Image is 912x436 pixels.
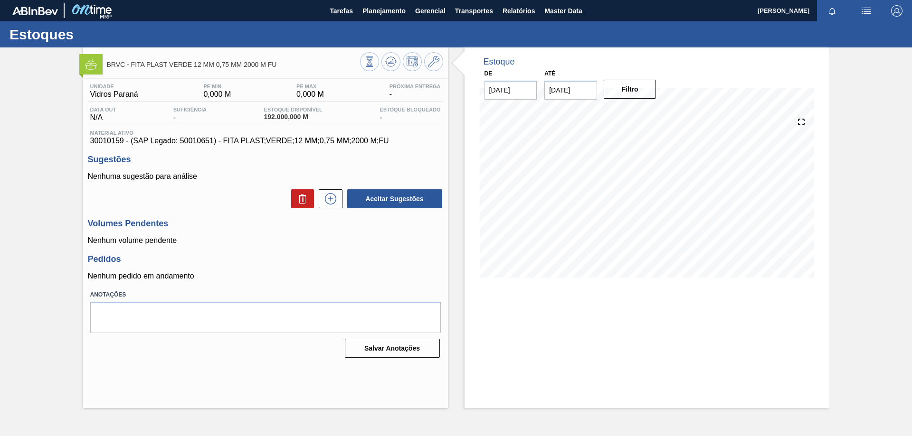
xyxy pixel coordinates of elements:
button: Programar Estoque [403,52,422,71]
span: Tarefas [330,5,353,17]
span: 30010159 - (SAP Legado: 50010651) - FITA PLAST;VERDE;12 MM;0,75 MM;2000 M;FU [90,137,441,145]
span: 0,000 M [296,90,324,99]
span: Data out [90,107,116,112]
label: De [484,70,493,77]
button: Visão Geral dos Estoques [360,52,379,71]
span: Gerencial [415,5,446,17]
div: N/A [88,107,119,122]
span: Estoque Disponível [264,107,323,112]
div: Nova sugestão [314,189,342,208]
input: dd/mm/yyyy [544,81,597,100]
div: - [387,83,443,99]
span: Vidros Paraná [90,90,138,99]
button: Salvar Anotações [345,339,440,358]
div: Excluir Sugestões [286,189,314,208]
span: Próxima Entrega [389,83,441,89]
button: Atualizar Gráfico [381,52,400,71]
div: - [377,107,443,122]
div: Aceitar Sugestões [342,188,443,209]
h1: Estoques [9,29,178,40]
p: Nenhuma sugestão para análise [88,172,443,181]
span: Suficiência [173,107,207,112]
span: Master Data [544,5,582,17]
label: Até [544,70,555,77]
span: Unidade [90,83,138,89]
button: Filtro [604,80,656,99]
label: Anotações [90,288,441,302]
button: Aceitar Sugestões [347,189,442,208]
input: dd/mm/yyyy [484,81,537,100]
div: Estoque [484,57,515,67]
img: TNhmsLtSVTkK8tSr43FrP2fwEKptu5GPRR3wAAAABJRU5ErkJggg== [12,7,58,15]
p: Nenhum volume pendente [88,236,443,245]
img: Ícone [85,58,97,70]
span: Estoque Bloqueado [380,107,440,112]
div: - [171,107,209,122]
span: PE MIN [203,83,231,89]
img: Logout [891,5,902,17]
span: Transportes [455,5,493,17]
span: Planejamento [362,5,406,17]
h3: Sugestões [88,155,443,165]
h3: Volumes Pendentes [88,219,443,229]
span: 192.000,000 M [264,113,323,121]
span: Relatórios [503,5,535,17]
img: userActions [861,5,872,17]
p: Nenhum pedido em andamento [88,272,443,280]
h3: Pedidos [88,254,443,264]
span: BRVC - FITA PLAST VERDE 12 MM 0,75 MM 2000 M FU [107,61,360,68]
span: PE MAX [296,83,324,89]
span: 0,000 M [203,90,231,99]
span: Material ativo [90,130,441,136]
button: Ir ao Master Data / Geral [424,52,443,71]
button: Notificações [817,4,847,18]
